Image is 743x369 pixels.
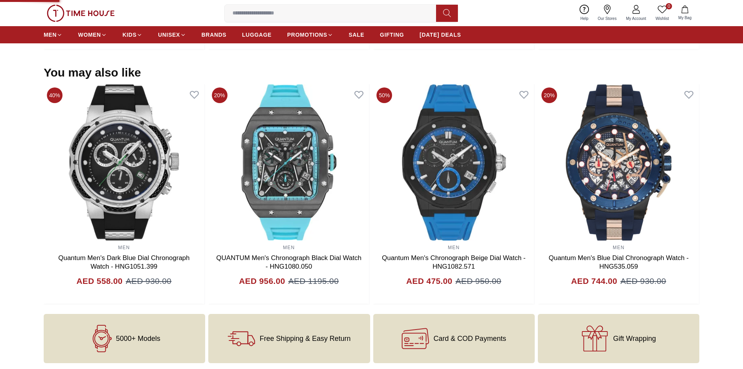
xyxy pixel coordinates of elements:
[382,254,525,270] a: Quantum Men's Chronograph Beige Dial Watch - HNG1082.571
[420,28,461,42] a: [DATE] DEALS
[76,275,122,287] h4: AED 558.00
[202,28,227,42] a: BRANDS
[47,5,115,22] img: ...
[78,28,107,42] a: WOMEN
[44,28,62,42] a: MEN
[126,275,171,287] span: AED 930.00
[287,31,327,39] span: PROMOTIONS
[456,275,501,287] span: AED 950.00
[202,31,227,39] span: BRANDS
[434,335,506,342] span: Card & COD Payments
[448,245,459,250] a: MEN
[44,31,57,39] span: MEN
[47,87,62,103] span: 40%
[666,3,672,9] span: 0
[541,87,557,103] span: 20%
[122,28,142,42] a: KIDS
[239,275,285,287] h4: AED 956.00
[675,15,695,21] span: My Bag
[377,87,392,103] span: 50%
[380,31,404,39] span: GIFTING
[593,3,621,23] a: Our Stores
[538,84,699,241] img: Quantum Men's Blue Dial Chronograph Watch - HNG535.059
[260,335,351,342] span: Free Shipping & Easy Return
[158,31,180,39] span: UNISEX
[78,31,101,39] span: WOMEN
[576,3,593,23] a: Help
[651,3,674,23] a: 0Wishlist
[209,84,369,241] img: QUANTUM Men's Chronograph Black Dial Watch - HNG1080.050
[613,245,624,250] a: MEN
[653,16,672,21] span: Wishlist
[242,28,272,42] a: LUGGAGE
[349,31,364,39] span: SALE
[577,16,592,21] span: Help
[288,275,339,287] span: AED 1195.00
[242,31,272,39] span: LUGGAGE
[595,16,620,21] span: Our Stores
[158,28,186,42] a: UNISEX
[349,28,364,42] a: SALE
[283,245,294,250] a: MEN
[116,335,160,342] span: 5000+ Models
[212,87,227,103] span: 20%
[613,335,656,342] span: Gift Wrapping
[287,28,333,42] a: PROMOTIONS
[118,245,130,250] a: MEN
[44,66,141,80] h2: You may also like
[406,275,452,287] h4: AED 475.00
[623,16,649,21] span: My Account
[44,84,204,241] img: Quantum Men's Dark Blue Dial Chronograph Watch - HNG1051.399
[420,31,461,39] span: [DATE] DEALS
[122,31,137,39] span: KIDS
[549,254,689,270] a: Quantum Men's Blue Dial Chronograph Watch - HNG535.059
[374,84,534,241] img: Quantum Men's Chronograph Beige Dial Watch - HNG1082.571
[674,4,696,22] button: My Bag
[58,254,190,270] a: Quantum Men's Dark Blue Dial Chronograph Watch - HNG1051.399
[216,254,362,270] a: QUANTUM Men's Chronograph Black Dial Watch - HNG1080.050
[380,28,404,42] a: GIFTING
[571,275,617,287] h4: AED 744.00
[621,275,666,287] span: AED 930.00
